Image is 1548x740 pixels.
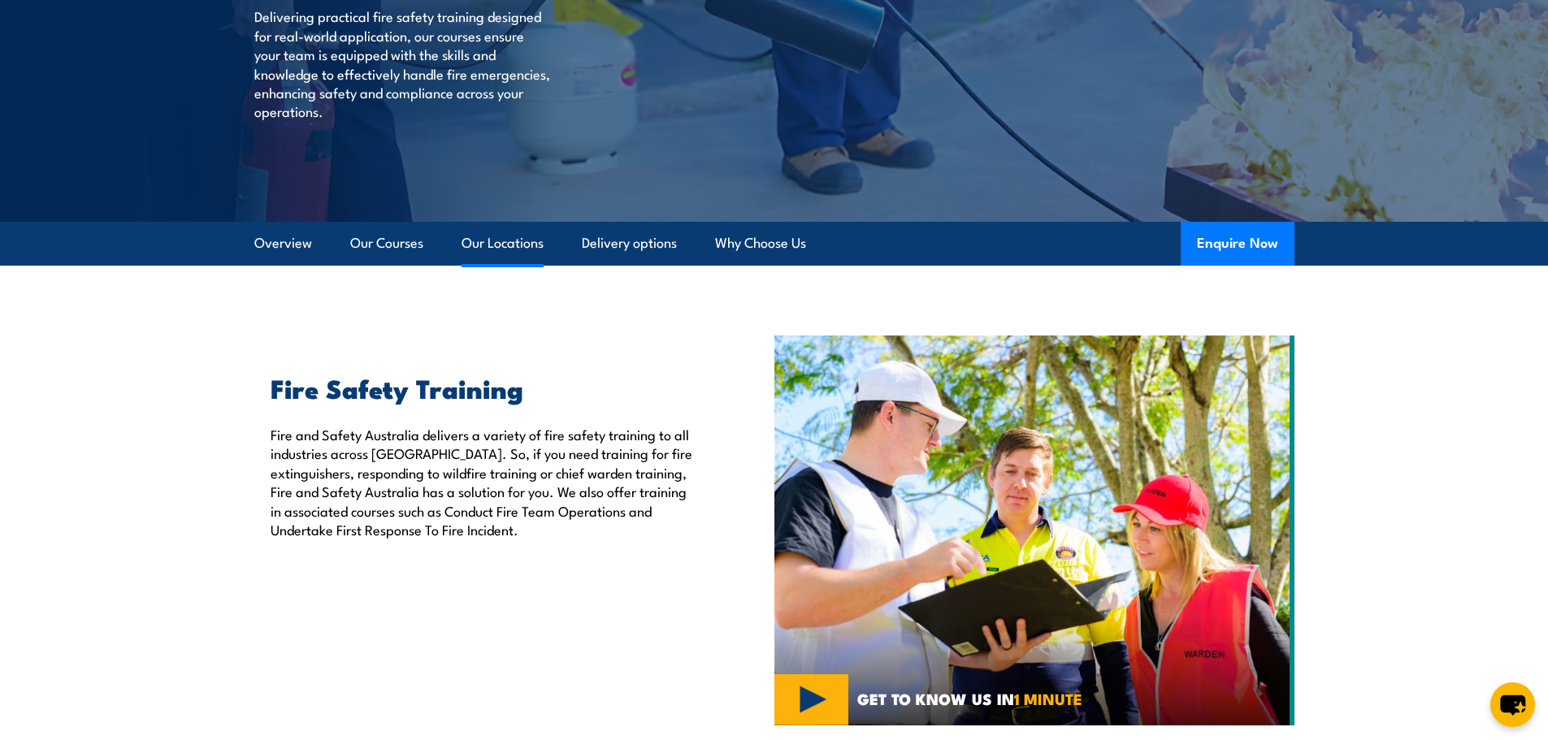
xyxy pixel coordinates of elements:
button: chat-button [1490,682,1535,727]
p: Fire and Safety Australia delivers a variety of fire safety training to all industries across [GE... [271,425,700,539]
a: Overview [254,222,312,265]
h2: Fire Safety Training [271,376,700,399]
button: Enquire Now [1181,222,1294,266]
img: Fire Safety Training Courses [774,335,1294,725]
span: GET TO KNOW US IN [857,691,1082,706]
a: Why Choose Us [715,222,806,265]
p: Delivering practical fire safety training designed for real-world application, our courses ensure... [254,6,551,120]
a: Our Locations [462,222,544,265]
a: Delivery options [582,222,677,265]
strong: 1 MINUTE [1014,686,1082,710]
a: Our Courses [350,222,423,265]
